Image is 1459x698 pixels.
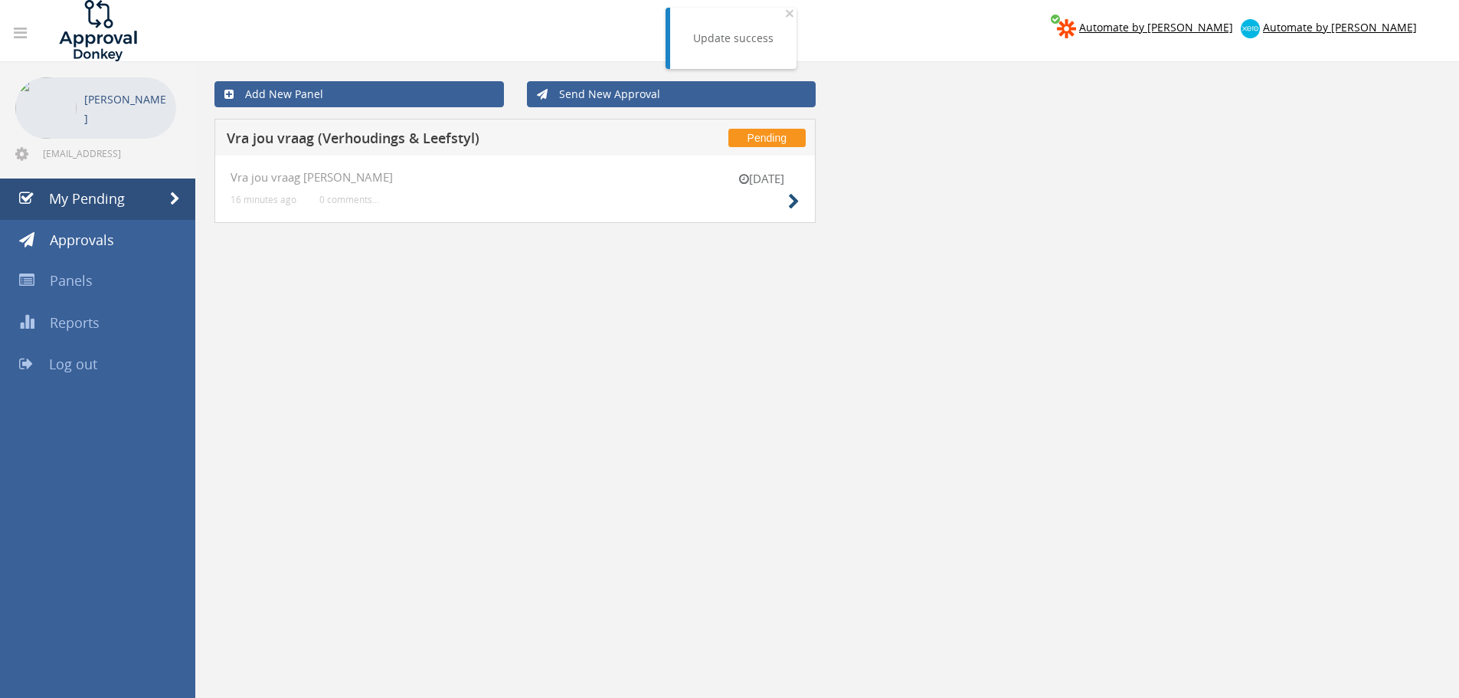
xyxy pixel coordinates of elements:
[1263,20,1417,34] span: Automate by [PERSON_NAME]
[527,81,816,107] a: Send New Approval
[785,2,794,24] span: ×
[43,147,173,159] span: [EMAIL_ADDRESS][DOMAIN_NAME]
[728,129,806,147] span: Pending
[1057,19,1076,38] img: zapier-logomark.png
[50,231,114,249] span: Approvals
[214,81,504,107] a: Add New Panel
[1241,19,1260,38] img: xero-logo.png
[227,131,630,150] h5: Vra jou vraag (Verhoudings & Leefstyl)
[231,194,296,205] small: 16 minutes ago
[50,271,93,290] span: Panels
[231,171,800,184] h4: Vra jou vraag [PERSON_NAME]
[49,355,97,373] span: Log out
[50,313,100,332] span: Reports
[49,189,125,208] span: My Pending
[319,194,379,205] small: 0 comments...
[693,31,774,46] div: Update success
[1079,20,1233,34] span: Automate by [PERSON_NAME]
[84,90,168,128] p: [PERSON_NAME]
[723,171,800,187] small: [DATE]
